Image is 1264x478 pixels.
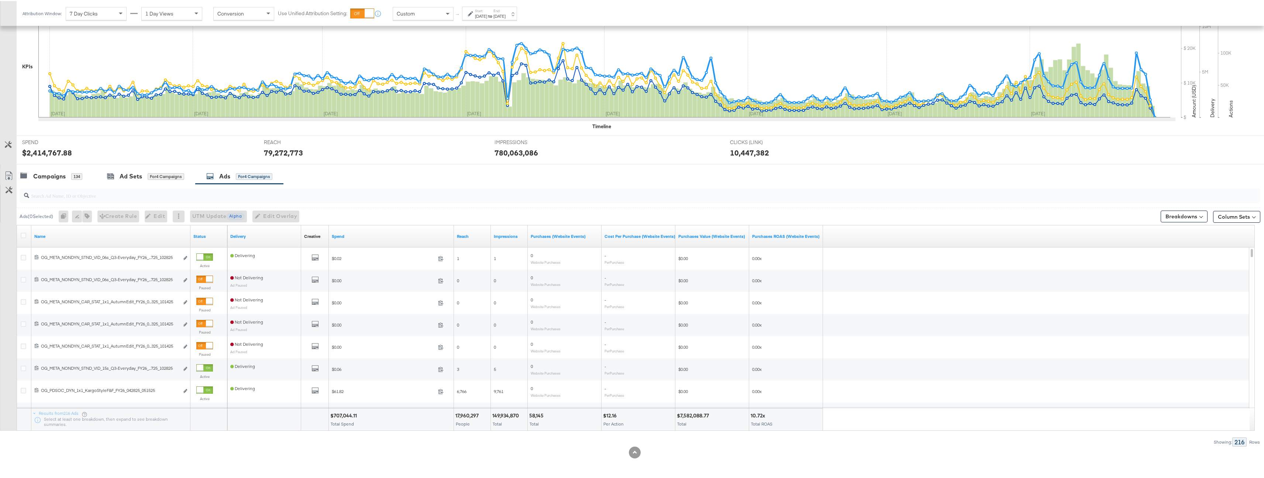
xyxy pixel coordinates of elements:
div: 216 [1232,436,1247,445]
span: Conversion [217,9,244,16]
span: 0.00x [752,277,762,282]
span: 0 [531,274,533,279]
a: The number of people your ad was served to. [457,232,488,238]
label: Use Unified Attribution Setting: [278,9,347,16]
div: Campaigns [33,171,66,180]
span: 0 [494,299,496,304]
sub: Ad Paused [230,326,247,331]
a: Shows the creative associated with your ad. [304,232,320,238]
div: OG_PDSOC_DYN_1x1_KargoStyleF&F_FY26_042825_051525 [41,386,179,392]
span: 1 [457,255,459,260]
span: $0.06 [332,365,435,371]
a: Reflects the ability of your Ad to achieve delivery. [230,232,298,238]
a: Shows the current state of your Ad. [193,232,224,238]
sub: Ad Paused [230,304,247,308]
div: Ad Sets [120,171,142,180]
span: Not Delivering [230,340,263,346]
span: Total [530,420,539,426]
span: 5 [494,365,496,371]
div: Showing: [1213,438,1232,444]
a: The total value of the purchase actions divided by spend tracked by your Custom Audience pixel on... [752,232,820,238]
a: Ad Name. [34,232,187,238]
div: OG_META_NONDYN_CAR_STAT_1x1_AutumnEdit_FY26_0...325_101425 [41,320,179,326]
span: $0.00 [678,321,688,327]
span: 0 [531,385,533,390]
span: Total [493,420,502,426]
span: 0 [457,343,459,349]
span: Per Action [603,420,624,426]
div: $707,044.11 [330,411,359,418]
label: Paused [196,307,213,311]
div: 79,272,773 [264,146,303,157]
div: OG_META_NONDYN_STND_VID_06s_Q3-Everyday_FY26_...725_102825 [41,253,179,259]
div: Rows [1249,438,1260,444]
span: 3 [457,365,459,371]
span: Not Delivering [230,318,263,324]
span: 0 [457,321,459,327]
span: Delivering [230,385,255,390]
span: $0.00 [678,343,688,349]
span: - [605,252,606,257]
sub: Website Purchases [531,303,561,308]
div: 0 [59,209,72,221]
span: 0 [494,321,496,327]
sub: Per Purchase [605,325,624,330]
div: for 4 Campaigns [236,172,272,179]
div: $12.16 [603,411,619,418]
div: for 4 Campaigns [148,172,184,179]
span: People [456,420,470,426]
span: $0.00 [332,299,435,304]
sub: Per Purchase [605,370,624,374]
span: CLICKS (LINK) [730,138,785,145]
span: 0 [531,252,533,257]
span: $0.00 [332,277,435,282]
text: Delivery [1209,98,1216,116]
span: 0 [531,318,533,324]
a: The number of times a purchase was made tracked by your Custom Audience pixel on your website aft... [531,232,599,238]
span: 0 [531,362,533,368]
span: 9,761 [494,387,503,393]
span: Not Delivering [230,274,263,279]
span: $61.82 [332,387,435,393]
sub: Per Purchase [605,303,624,308]
span: Total ROAS [751,420,772,426]
input: Search Ad Name, ID or Objective [29,184,1142,199]
sub: Ad Paused [230,282,247,286]
a: The total amount spent to date. [332,232,451,238]
div: $7,582,088.77 [677,411,711,418]
div: OG_META_NONDYN_CAR_STAT_1x1_AutumnEdit_FY26_0...325_101425 [41,342,179,348]
div: Creative [304,232,320,238]
div: 10,447,382 [730,146,769,157]
text: Actions [1227,99,1234,116]
span: 0.00x [752,255,762,260]
sub: Website Purchases [531,259,561,263]
sub: Per Purchase [605,281,624,286]
span: 1 [494,255,496,260]
div: Timeline [592,122,611,129]
button: Column Sets [1213,210,1260,222]
div: OG_META_NONDYN_CAR_STAT_1x1_AutumnEdit_FY26_0...325_101425 [41,298,179,304]
text: Amount (USD) [1191,84,1197,116]
sub: Website Purchases [531,348,561,352]
span: ↑ [454,13,461,15]
span: 0 [531,296,533,301]
sub: Website Purchases [531,370,561,374]
label: Paused [196,351,213,356]
strong: to [487,12,493,18]
div: OG_META_NONDYN_STND_VID_06s_Q3-Everyday_FY26_...725_102825 [41,276,179,281]
label: Active [196,262,213,267]
span: 0.00x [752,365,762,371]
span: SPEND [22,138,78,145]
span: $0.00 [678,387,688,393]
span: Total Spend [331,420,354,426]
span: $0.00 [332,321,435,327]
sub: Website Purchases [531,325,561,330]
div: 780,063,086 [495,146,538,157]
div: 17,960,297 [455,411,481,418]
sub: Per Purchase [605,348,624,352]
label: Active [196,395,213,400]
span: Total [677,420,686,426]
span: - [605,385,606,390]
span: Delivering [230,362,255,368]
a: The number of times your ad was served. On mobile apps an ad is counted as served the first time ... [494,232,525,238]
